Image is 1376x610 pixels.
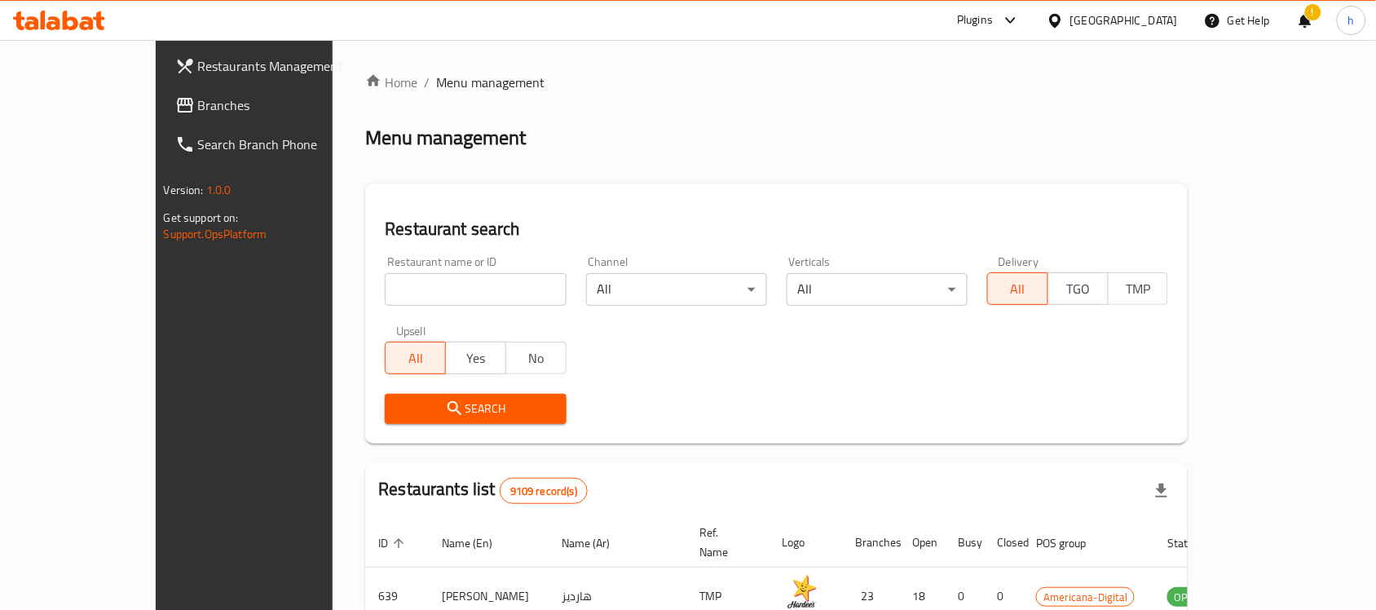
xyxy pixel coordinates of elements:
span: Americana-Digital [1037,588,1134,607]
h2: Restaurant search [385,217,1168,241]
span: h [1348,11,1355,29]
a: Search Branch Phone [162,125,386,164]
span: Status [1167,533,1220,553]
a: Restaurants Management [162,46,386,86]
span: Name (En) [442,533,514,553]
span: ID [378,533,409,553]
label: Upsell [396,325,426,337]
div: Export file [1142,471,1181,511]
span: No [513,347,560,370]
span: Get support on: [164,207,239,228]
span: OPEN [1167,588,1207,607]
button: Search [385,394,566,424]
li: / [424,73,430,92]
div: All [586,273,767,306]
span: Version: [164,179,204,201]
label: Delivery [999,256,1039,267]
span: 1.0.0 [206,179,232,201]
th: Busy [945,518,984,568]
button: No [505,342,567,374]
span: Restaurants Management [198,56,373,76]
div: Plugins [957,11,993,30]
span: All [995,277,1042,301]
div: Total records count [500,478,588,504]
th: Closed [984,518,1023,568]
a: Branches [162,86,386,125]
div: All [787,273,968,306]
th: Branches [842,518,899,568]
th: Open [899,518,945,568]
input: Search for restaurant name or ID.. [385,273,566,306]
th: Logo [769,518,842,568]
h2: Restaurants list [378,477,588,504]
span: Branches [198,95,373,115]
span: POS group [1036,533,1107,553]
span: TGO [1055,277,1102,301]
button: All [987,272,1048,305]
button: Yes [445,342,506,374]
span: Name (Ar) [562,533,631,553]
button: All [385,342,446,374]
a: Home [365,73,417,92]
div: [GEOGRAPHIC_DATA] [1070,11,1178,29]
h2: Menu management [365,125,526,151]
span: Search [398,399,553,419]
nav: breadcrumb [365,73,1188,92]
span: Menu management [436,73,545,92]
button: TGO [1047,272,1109,305]
div: OPEN [1167,587,1207,607]
span: 9109 record(s) [501,484,587,499]
button: TMP [1108,272,1169,305]
span: Search Branch Phone [198,135,373,154]
a: Support.OpsPlatform [164,223,267,245]
span: All [392,347,439,370]
span: Ref. Name [699,523,749,562]
span: Yes [452,347,500,370]
span: TMP [1115,277,1162,301]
